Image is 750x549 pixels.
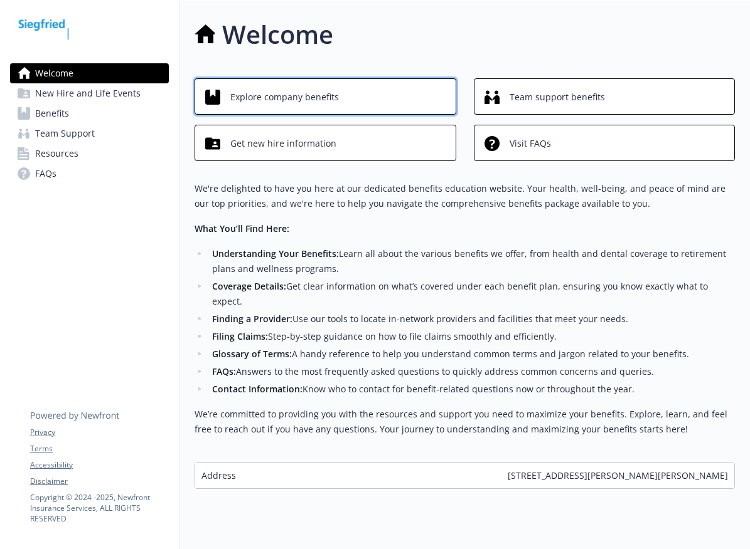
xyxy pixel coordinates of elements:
[208,311,735,327] li: Use our tools to locate in-network providers and facilities that meet your needs.
[10,123,169,144] a: Team Support
[212,383,303,395] strong: Contact Information:
[212,248,339,259] strong: Understanding Your Benefits:
[208,246,735,276] li: Learn all about the various benefits we offer, from health and dental coverage to retirement plan...
[212,330,268,342] strong: Filing Claims:
[30,427,168,438] a: Privacy
[30,492,168,524] p: Copyright © 2024 - 2025 , Newfront Insurance Services, ALL RIGHTS RESERVED
[208,364,735,379] li: Answers to the most frequently asked questions to quickly address common concerns and queries.
[510,132,551,155] span: Visit FAQs
[30,443,168,454] a: Terms
[510,85,605,109] span: Team support benefits
[222,16,333,53] h1: Welcome
[10,164,169,184] a: FAQs
[30,459,168,471] a: Accessibility
[208,329,735,344] li: Step-by-step guidance on how to file claims smoothly and efficiently.
[212,280,286,292] strong: Coverage Details:
[35,63,73,83] span: Welcome
[35,103,69,123] span: Benefits
[10,83,169,103] a: New Hire and Life Events
[230,85,339,109] span: Explore company benefits
[212,365,236,377] strong: FAQs:
[201,469,236,482] span: Address
[208,347,735,362] li: A handy reference to help you understand common terms and jargon related to your benefits.
[474,125,736,161] button: Visit FAQs
[208,382,735,397] li: Know who to contact for benefit-related questions now or throughout the year.
[195,181,735,211] p: We're delighted to have you here at our dedicated benefits education website. Your health, well-b...
[10,144,169,164] a: Resources
[195,78,456,115] button: Explore company benefits
[30,476,168,487] a: Disclaimer
[195,222,289,234] strong: What You’ll Find Here:
[212,313,292,325] strong: Finding a Provider:
[230,132,336,155] span: Get new hire information
[35,83,141,103] span: New Hire and Life Events
[35,164,56,184] span: FAQs
[35,144,78,164] span: Resources
[508,469,728,482] span: [STREET_ADDRESS][PERSON_NAME][PERSON_NAME]
[208,279,735,309] li: Get clear information on what’s covered under each benefit plan, ensuring you know exactly what t...
[10,63,169,83] a: Welcome
[474,78,736,115] button: Team support benefits
[212,348,292,360] strong: Glossary of Terms:
[195,407,735,437] p: We’re committed to providing you with the resources and support you need to maximize your benefit...
[35,123,95,144] span: Team Support
[10,103,169,123] a: Benefits
[195,125,456,161] button: Get new hire information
